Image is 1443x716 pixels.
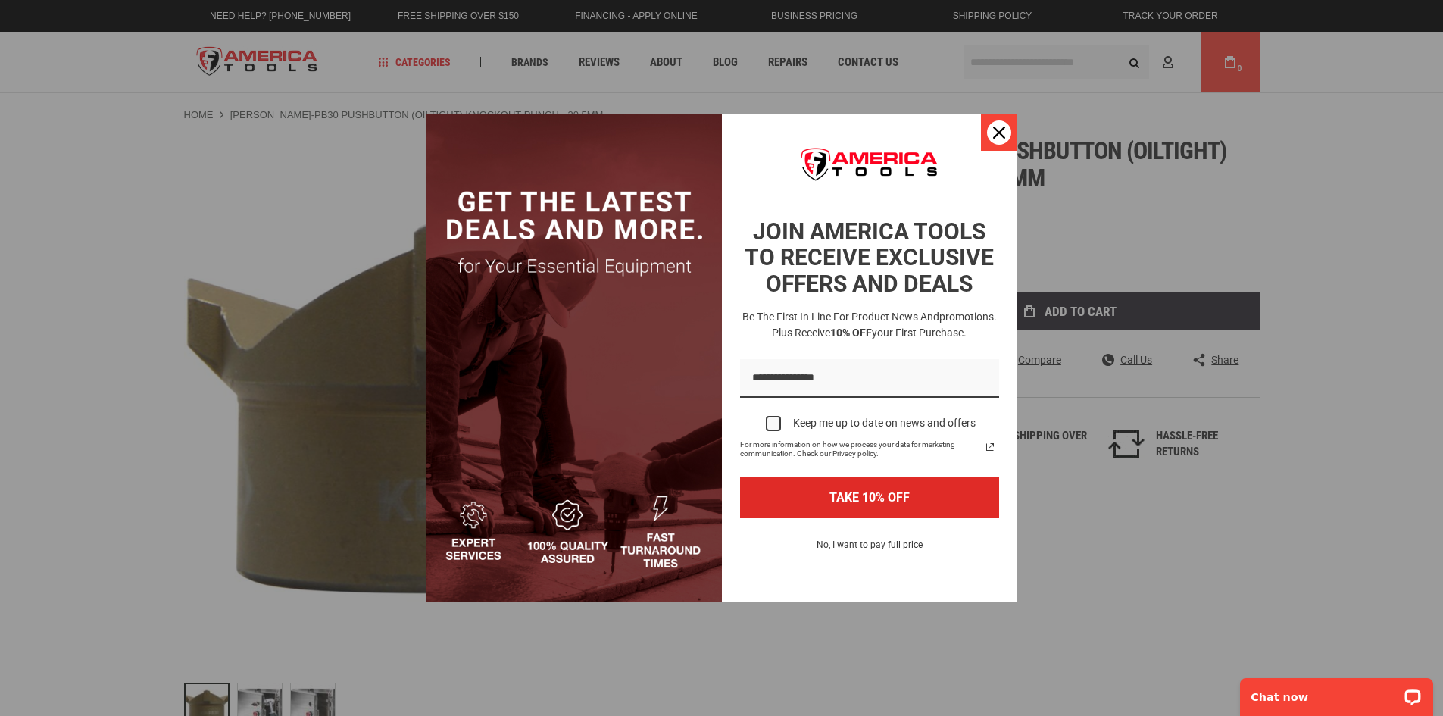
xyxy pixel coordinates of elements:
[1230,668,1443,716] iframe: LiveChat chat widget
[804,536,935,562] button: No, I want to pay full price
[993,127,1005,139] svg: close icon
[737,309,1002,341] h3: Be the first in line for product news and
[740,359,999,398] input: Email field
[830,327,872,339] strong: 10% OFF
[981,114,1017,151] button: Close
[740,477,999,518] button: TAKE 10% OFF
[981,438,999,456] svg: link icon
[745,218,994,297] strong: JOIN AMERICA TOOLS TO RECEIVE EXCLUSIVE OFFERS AND DEALS
[981,438,999,456] a: Read our Privacy Policy
[740,440,981,458] span: For more information on how we process your data for marketing communication. Check our Privacy p...
[793,417,976,430] div: Keep me up to date on news and offers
